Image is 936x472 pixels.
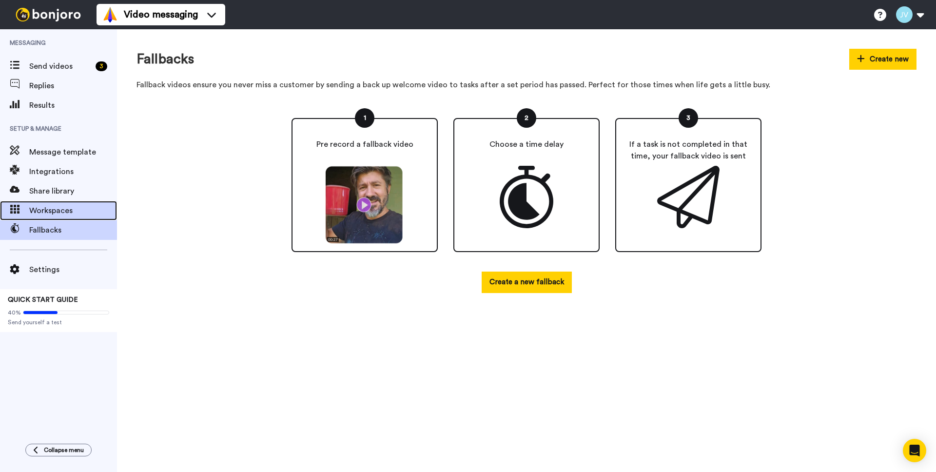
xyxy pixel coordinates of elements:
div: 1 [355,108,374,128]
div: Open Intercom Messenger [903,439,926,462]
span: Message template [29,146,117,158]
span: Results [29,99,117,111]
img: vm-color.svg [102,7,118,22]
span: Settings [29,264,117,275]
span: Integrations [29,166,117,177]
img: bj-logo-header-white.svg [12,8,85,21]
img: matt.png [322,166,408,244]
span: 40% [8,309,21,316]
p: Choose a time delay [489,138,564,150]
span: QUICK START GUIDE [8,296,78,303]
span: Send yourself a test [8,318,109,326]
span: Fallbacks [29,224,117,236]
div: 3 [679,108,698,128]
h1: Fallbacks [136,52,194,67]
p: Pre record a fallback video [316,138,413,150]
button: Collapse menu [25,444,92,456]
span: Share library [29,185,117,197]
button: Create a new fallback [482,272,572,293]
button: Create new [849,49,916,70]
span: Video messaging [124,8,198,21]
div: 2 [517,108,536,128]
span: Send videos [29,60,92,72]
span: Replies [29,80,117,92]
div: 3 [96,61,107,71]
p: Fallback videos ensure you never miss a customer by sending a back up welcome video to tasks afte... [136,79,916,91]
span: Collapse menu [44,446,84,454]
span: Workspaces [29,205,117,216]
p: If a task is not completed in that time, your fallback video is sent [624,138,753,162]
